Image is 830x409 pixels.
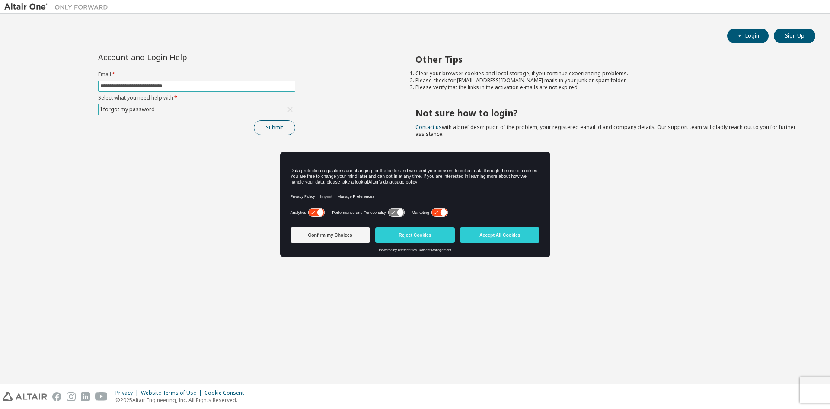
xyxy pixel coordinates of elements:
[98,94,295,101] label: Select what you need help with
[415,77,800,84] li: Please check for [EMAIL_ADDRESS][DOMAIN_NAME] mails in your junk or spam folder.
[141,390,204,396] div: Website Terms of Use
[415,123,796,138] span: with a brief description of the problem, your registered e-mail id and company details. Our suppo...
[415,123,442,131] a: Contact us
[115,396,249,404] p: © 2025 Altair Engineering, Inc. All Rights Reserved.
[774,29,815,43] button: Sign Up
[204,390,249,396] div: Cookie Consent
[415,84,800,91] li: Please verify that the links in the activation e-mails are not expired.
[67,392,76,401] img: instagram.svg
[254,120,295,135] button: Submit
[415,70,800,77] li: Clear your browser cookies and local storage, if you continue experiencing problems.
[99,105,156,114] div: I forgot my password
[81,392,90,401] img: linkedin.svg
[4,3,112,11] img: Altair One
[98,71,295,78] label: Email
[95,392,108,401] img: youtube.svg
[115,390,141,396] div: Privacy
[415,54,800,65] h2: Other Tips
[727,29,769,43] button: Login
[415,107,800,119] h2: Not sure how to login?
[3,392,47,401] img: altair_logo.svg
[99,104,295,115] div: I forgot my password
[52,392,61,401] img: facebook.svg
[98,54,256,61] div: Account and Login Help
